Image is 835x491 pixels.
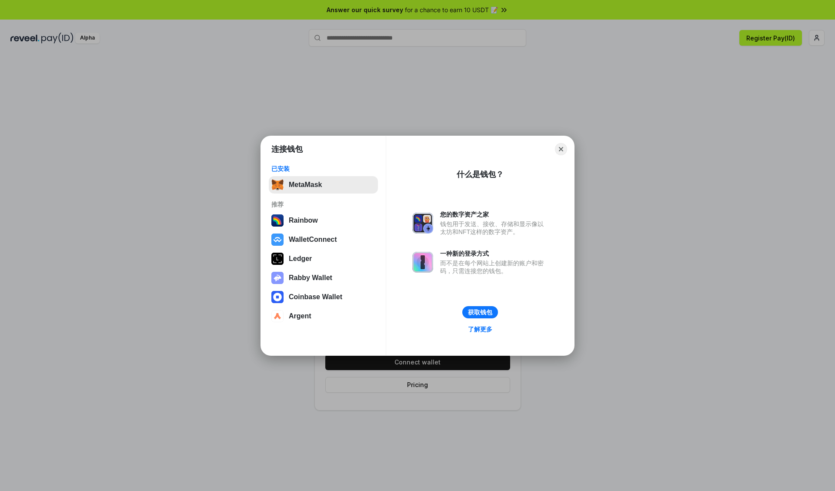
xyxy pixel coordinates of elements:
[289,312,311,320] div: Argent
[440,210,548,218] div: 您的数字资产之家
[289,255,312,263] div: Ledger
[440,250,548,257] div: 一种新的登录方式
[468,308,492,316] div: 获取钱包
[269,176,378,194] button: MetaMask
[271,234,284,246] img: svg+xml,%3Csvg%20width%3D%2228%22%20height%3D%2228%22%20viewBox%3D%220%200%2028%2028%22%20fill%3D...
[271,200,375,208] div: 推荐
[289,236,337,244] div: WalletConnect
[271,144,303,154] h1: 连接钱包
[269,250,378,267] button: Ledger
[289,217,318,224] div: Rainbow
[463,324,498,335] a: 了解更多
[271,179,284,191] img: svg+xml,%3Csvg%20fill%3D%22none%22%20height%3D%2233%22%20viewBox%3D%220%200%2035%2033%22%20width%...
[289,274,332,282] div: Rabby Wallet
[271,291,284,303] img: svg+xml,%3Csvg%20width%3D%2228%22%20height%3D%2228%22%20viewBox%3D%220%200%2028%2028%22%20fill%3D...
[269,231,378,248] button: WalletConnect
[457,169,504,180] div: 什么是钱包？
[271,214,284,227] img: svg+xml,%3Csvg%20width%3D%22120%22%20height%3D%22120%22%20viewBox%3D%220%200%20120%20120%22%20fil...
[412,213,433,234] img: svg+xml,%3Csvg%20xmlns%3D%22http%3A%2F%2Fwww.w3.org%2F2000%2Fsvg%22%20fill%3D%22none%22%20viewBox...
[440,220,548,236] div: 钱包用于发送、接收、存储和显示像以太坊和NFT这样的数字资产。
[555,143,567,155] button: Close
[271,165,375,173] div: 已安装
[289,293,342,301] div: Coinbase Wallet
[412,252,433,273] img: svg+xml,%3Csvg%20xmlns%3D%22http%3A%2F%2Fwww.w3.org%2F2000%2Fsvg%22%20fill%3D%22none%22%20viewBox...
[269,212,378,229] button: Rainbow
[271,310,284,322] img: svg+xml,%3Csvg%20width%3D%2228%22%20height%3D%2228%22%20viewBox%3D%220%200%2028%2028%22%20fill%3D...
[269,288,378,306] button: Coinbase Wallet
[468,325,492,333] div: 了解更多
[269,269,378,287] button: Rabby Wallet
[271,253,284,265] img: svg+xml,%3Csvg%20xmlns%3D%22http%3A%2F%2Fwww.w3.org%2F2000%2Fsvg%22%20width%3D%2228%22%20height%3...
[462,306,498,318] button: 获取钱包
[269,307,378,325] button: Argent
[440,259,548,275] div: 而不是在每个网站上创建新的账户和密码，只需连接您的钱包。
[289,181,322,189] div: MetaMask
[271,272,284,284] img: svg+xml,%3Csvg%20xmlns%3D%22http%3A%2F%2Fwww.w3.org%2F2000%2Fsvg%22%20fill%3D%22none%22%20viewBox...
